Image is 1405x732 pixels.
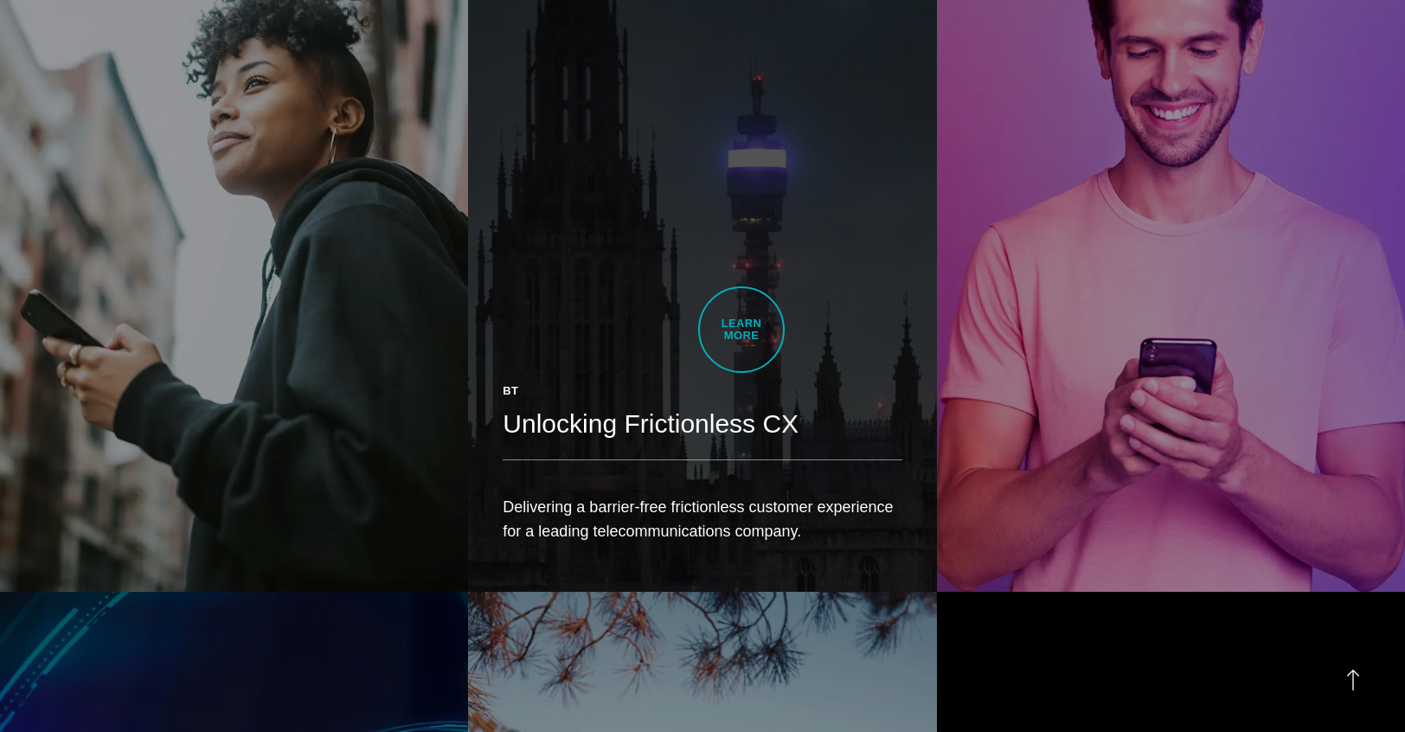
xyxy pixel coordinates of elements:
[503,382,901,400] div: BT
[503,495,901,543] p: Delivering a barrier-free frictionless customer experience for a leading telecommunications company.
[503,407,901,441] h2: Unlocking Frictionless CX
[1336,663,1370,697] button: Back to Top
